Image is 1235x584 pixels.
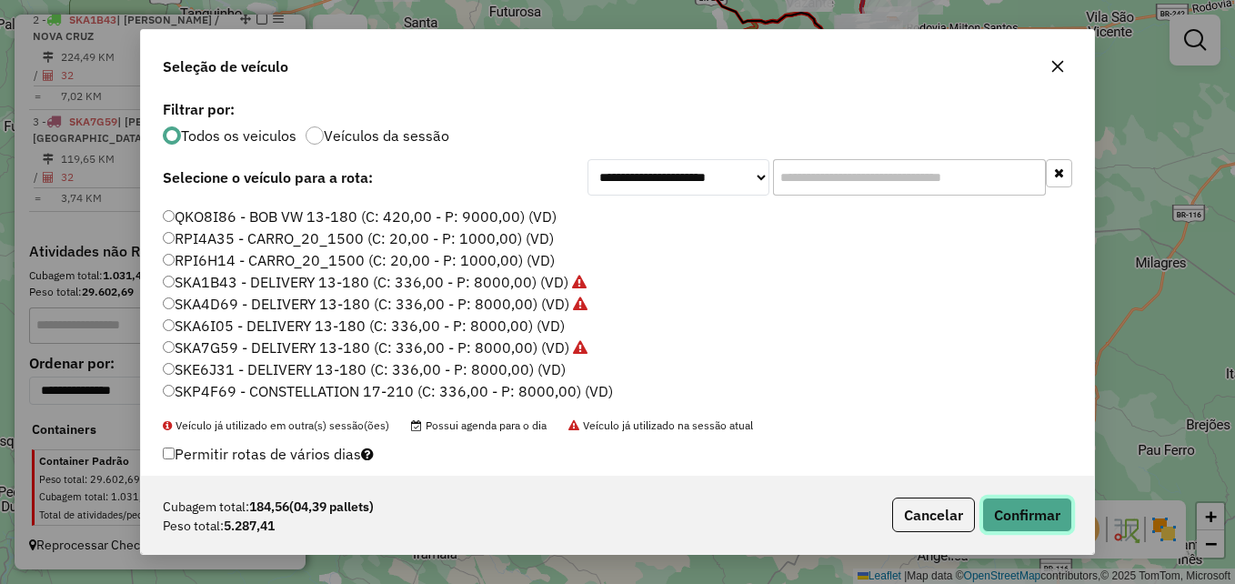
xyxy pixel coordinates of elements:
[982,498,1072,532] button: Confirmar
[163,385,175,397] input: SKP4F69 - CONSTELLATION 17-210 (C: 336,00 - P: 8000,00) (VD)
[361,447,374,461] i: Selecione pelo menos um veículo
[163,418,389,432] span: Veículo já utilizado em outra(s) sessão(ões)
[163,293,587,315] label: SKA4D69 - DELIVERY 13-180 (C: 336,00 - P: 8000,00) (VD)
[163,448,175,459] input: Permitir rotas de vários dias
[163,55,288,77] span: Seleção de veículo
[163,498,249,517] span: Cubagem total:
[892,498,975,532] button: Cancelar
[249,498,374,517] strong: 184,56
[163,276,175,287] input: SKA1B43 - DELIVERY 13-180 (C: 336,00 - P: 8000,00) (VD)
[573,297,587,311] i: Veículo já utilizado na sessão atual
[573,340,587,355] i: Veículo já utilizado na sessão atual
[163,206,557,227] label: QKO8I86 - BOB VW 13-180 (C: 420,00 - P: 9000,00) (VD)
[163,341,175,353] input: SKA7G59 - DELIVERY 13-180 (C: 336,00 - P: 8000,00) (VD)
[568,418,753,432] span: Veículo já utilizado na sessão atual
[163,249,555,271] label: RPI6H14 - CARRO_20_1500 (C: 20,00 - P: 1000,00) (VD)
[224,517,275,536] strong: 5.287,41
[163,232,175,244] input: RPI4A35 - CARRO_20_1500 (C: 20,00 - P: 1000,00) (VD)
[163,297,175,309] input: SKA4D69 - DELIVERY 13-180 (C: 336,00 - P: 8000,00) (VD)
[163,363,175,375] input: SKE6J31 - DELIVERY 13-180 (C: 336,00 - P: 8000,00) (VD)
[289,498,374,515] span: (04,39 pallets)
[163,254,175,266] input: RPI6H14 - CARRO_20_1500 (C: 20,00 - P: 1000,00) (VD)
[163,271,587,293] label: SKA1B43 - DELIVERY 13-180 (C: 336,00 - P: 8000,00) (VD)
[163,337,587,358] label: SKA7G59 - DELIVERY 13-180 (C: 336,00 - P: 8000,00) (VD)
[163,98,1072,120] label: Filtrar por:
[163,210,175,222] input: QKO8I86 - BOB VW 13-180 (C: 420,00 - P: 9000,00) (VD)
[411,418,547,432] span: Possui agenda para o dia
[163,168,373,186] strong: Selecione o veículo para a rota:
[163,315,565,337] label: SKA6I05 - DELIVERY 13-180 (C: 336,00 - P: 8000,00) (VD)
[181,128,296,143] label: Todos os veiculos
[324,128,449,143] label: Veículos da sessão
[163,472,762,494] label: Quantidade máxima de dias em [GEOGRAPHIC_DATA]:
[163,380,613,402] label: SKP4F69 - CONSTELLATION 17-210 (C: 336,00 - P: 8000,00) (VD)
[572,275,587,289] i: Veículo já utilizado na sessão atual
[163,358,566,380] label: SKE6J31 - DELIVERY 13-180 (C: 336,00 - P: 8000,00) (VD)
[163,319,175,331] input: SKA6I05 - DELIVERY 13-180 (C: 336,00 - P: 8000,00) (VD)
[163,517,224,536] span: Peso total:
[163,227,554,249] label: RPI4A35 - CARRO_20_1500 (C: 20,00 - P: 1000,00) (VD)
[163,437,374,471] label: Permitir rotas de vários dias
